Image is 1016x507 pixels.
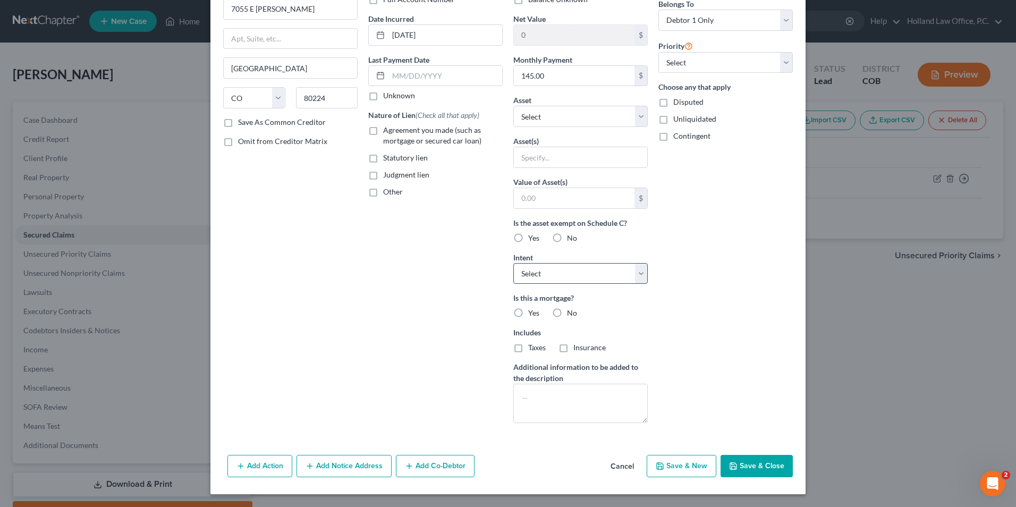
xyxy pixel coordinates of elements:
span: Statutory lien [383,153,428,162]
div: $ [634,66,647,86]
input: 0.00 [514,66,634,86]
input: 0.00 [514,188,634,208]
span: Insurance [573,343,606,352]
label: Value of Asset(s) [513,176,568,188]
span: Yes [528,233,539,242]
span: 2 [1002,471,1010,479]
input: MM/DD/YYYY [388,25,502,45]
input: MM/DD/YYYY [388,66,502,86]
span: Agreement you made (such as mortgage or secured car loan) [383,125,481,145]
span: No [567,233,577,242]
label: Additional information to be added to the description [513,361,648,384]
span: (Check all that apply) [416,111,479,120]
button: Add Notice Address [297,455,392,477]
input: 0.00 [514,25,634,45]
label: Is the asset exempt on Schedule C? [513,217,648,229]
span: Other [383,187,403,196]
label: Unknown [383,90,415,101]
div: $ [634,188,647,208]
span: Yes [528,308,539,317]
span: Unliquidated [673,114,716,123]
input: Apt, Suite, etc... [224,29,357,49]
label: Monthly Payment [513,54,572,65]
span: Omit from Creditor Matrix [238,137,327,146]
label: Includes [513,327,648,338]
button: Cancel [602,456,642,477]
label: Choose any that apply [658,81,793,92]
input: Enter city... [224,58,357,78]
label: Net Value [513,13,546,24]
div: $ [634,25,647,45]
label: Priority [658,39,693,52]
label: Last Payment Date [368,54,429,65]
input: Enter zip... [296,87,358,108]
span: No [567,308,577,317]
button: Add Co-Debtor [396,455,475,477]
button: Add Action [227,455,292,477]
span: Judgment lien [383,170,429,179]
label: Nature of Lien [368,109,479,121]
span: Contingent [673,131,710,140]
button: Save & Close [721,455,793,477]
label: Save As Common Creditor [238,117,326,128]
label: Asset(s) [513,136,539,147]
button: Save & New [647,455,716,477]
input: Specify... [514,147,647,167]
label: Is this a mortgage? [513,292,648,303]
label: Intent [513,252,533,263]
span: Taxes [528,343,546,352]
span: Asset [513,96,531,105]
label: Date Incurred [368,13,414,24]
span: Disputed [673,97,704,106]
iframe: Intercom live chat [980,471,1005,496]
